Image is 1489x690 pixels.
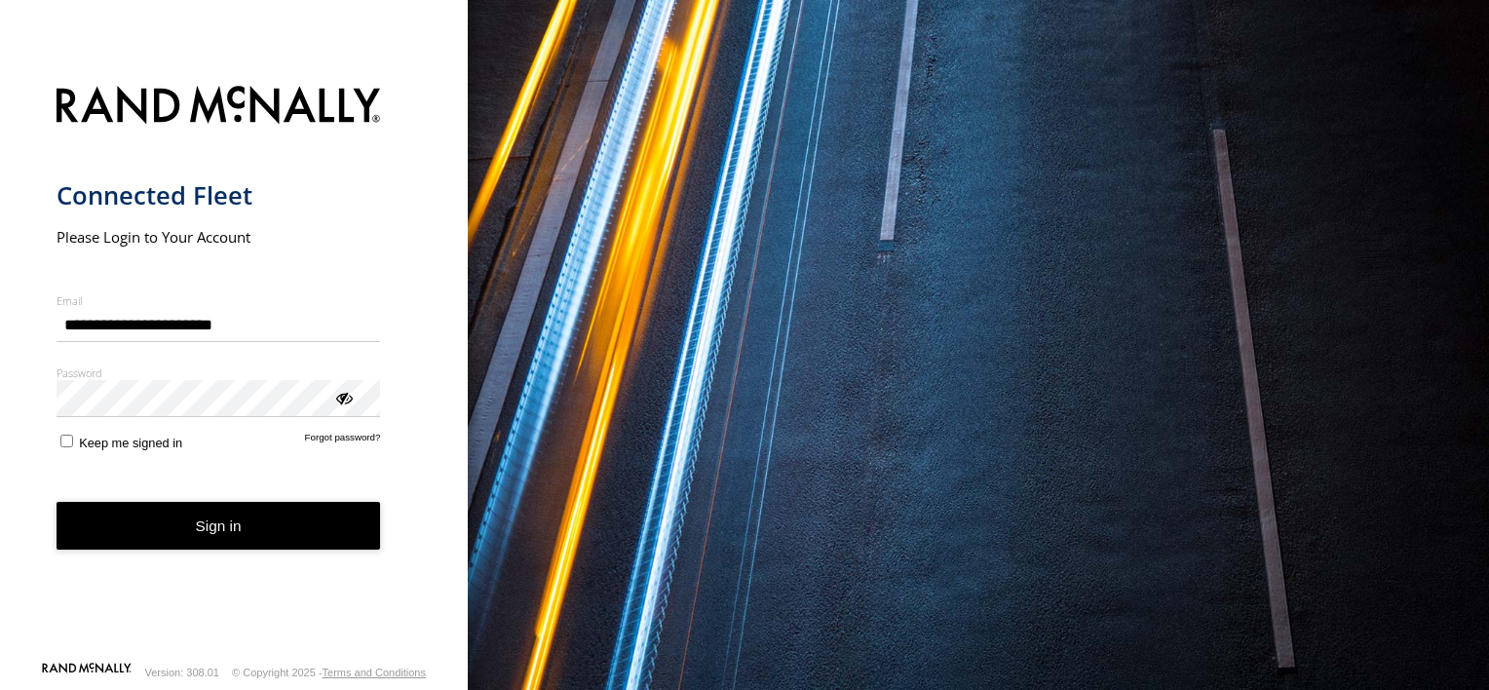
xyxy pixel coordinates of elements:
[333,387,353,406] div: ViewPassword
[79,436,182,450] span: Keep me signed in
[145,667,219,678] div: Version: 308.01
[57,365,381,380] label: Password
[323,667,426,678] a: Terms and Conditions
[57,227,381,247] h2: Please Login to Your Account
[57,74,412,661] form: main
[57,293,381,308] label: Email
[57,179,381,211] h1: Connected Fleet
[42,663,132,682] a: Visit our Website
[232,667,426,678] div: © Copyright 2025 -
[60,435,73,447] input: Keep me signed in
[57,82,381,132] img: Rand McNally
[57,502,381,550] button: Sign in
[305,432,381,450] a: Forgot password?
